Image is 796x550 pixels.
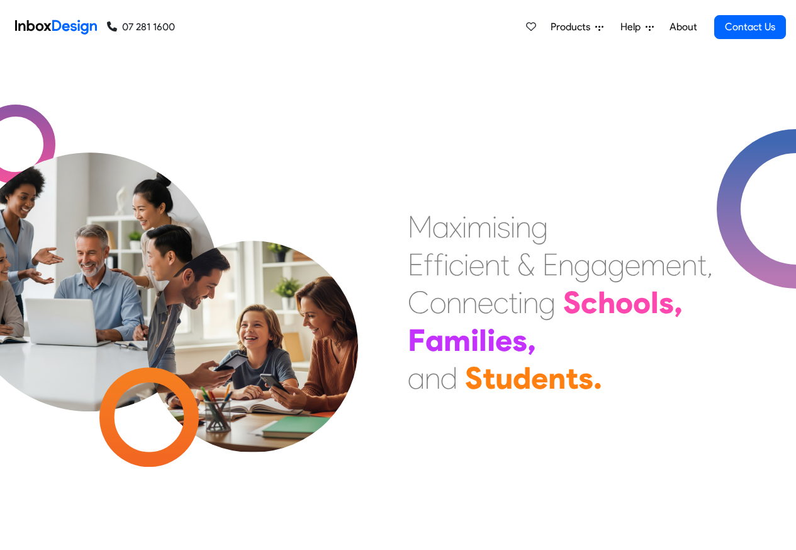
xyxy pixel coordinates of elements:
div: m [641,246,666,284]
div: u [495,359,513,397]
div: Maximising Efficient & Engagement, Connecting Schools, Families, and Students. [408,208,713,397]
div: i [518,284,523,321]
a: Contact Us [714,15,786,39]
span: Help [620,20,646,35]
span: Products [551,20,595,35]
div: i [487,321,495,359]
div: n [558,246,574,284]
div: n [548,359,566,397]
div: n [485,246,500,284]
a: 07 281 1600 [107,20,175,35]
div: E [408,246,423,284]
div: o [615,284,633,321]
div: i [464,246,469,284]
div: e [531,359,548,397]
div: g [539,284,556,321]
div: n [446,284,462,321]
div: m [467,208,492,246]
div: s [659,284,674,321]
div: n [681,246,697,284]
div: , [674,284,683,321]
div: s [497,208,510,246]
div: g [608,246,625,284]
div: x [449,208,462,246]
div: n [462,284,478,321]
div: t [508,284,518,321]
a: About [666,14,700,40]
div: , [707,246,713,284]
div: a [591,246,608,284]
div: n [523,284,539,321]
div: e [478,284,493,321]
div: i [510,208,515,246]
div: t [483,359,495,397]
div: d [440,359,457,397]
div: M [408,208,432,246]
div: e [625,246,641,284]
div: t [566,359,578,397]
div: F [408,321,425,359]
div: c [493,284,508,321]
div: f [434,246,444,284]
div: g [574,246,591,284]
div: t [697,246,707,284]
div: i [444,246,449,284]
div: h [598,284,615,321]
div: a [425,321,444,359]
div: m [444,321,471,359]
div: a [408,359,425,397]
div: & [517,246,535,284]
a: Products [546,14,608,40]
div: c [581,284,598,321]
div: s [578,359,593,397]
div: a [432,208,449,246]
div: . [593,359,602,397]
img: parents_with_child.png [121,188,384,452]
div: n [515,208,531,246]
div: s [512,321,527,359]
div: f [423,246,434,284]
div: o [633,284,651,321]
div: , [527,321,536,359]
div: e [495,321,512,359]
div: e [469,246,485,284]
div: l [651,284,659,321]
div: S [563,284,581,321]
div: C [408,284,430,321]
div: e [666,246,681,284]
div: n [425,359,440,397]
div: i [471,321,479,359]
div: l [479,321,487,359]
a: Help [615,14,659,40]
div: g [531,208,548,246]
div: i [462,208,467,246]
div: S [465,359,483,397]
div: c [449,246,464,284]
div: o [430,284,446,321]
div: E [542,246,558,284]
div: d [513,359,531,397]
div: i [492,208,497,246]
div: t [500,246,510,284]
